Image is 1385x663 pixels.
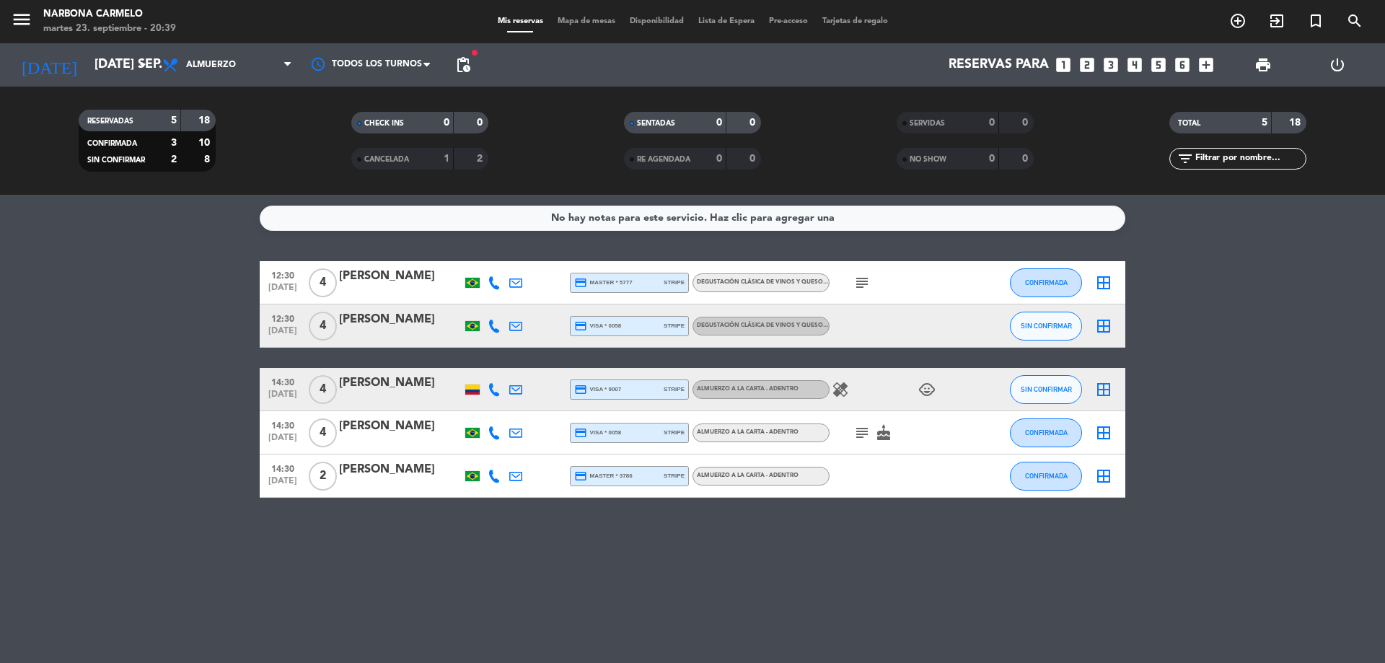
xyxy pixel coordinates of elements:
[309,418,337,447] span: 4
[574,320,621,333] span: visa * 0058
[697,322,915,328] span: Degustación clásica de vinos y quesos EN ESPAÑOL - SOLO ADULTOS
[691,17,762,25] span: Lista de Espera
[309,268,337,297] span: 4
[574,276,587,289] i: credit_card
[1178,120,1200,127] span: TOTAL
[815,17,895,25] span: Tarjetas de regalo
[664,428,685,437] span: stripe
[989,154,995,164] strong: 0
[1010,418,1082,447] button: CONFIRMADA
[749,154,758,164] strong: 0
[1095,381,1112,398] i: border_all
[1197,56,1215,74] i: add_box
[664,321,685,330] span: stripe
[697,279,915,285] span: Degustación clásica de vinos y quesos EN ESPAÑOL - SOLO ADULTOS
[664,278,685,287] span: stripe
[491,17,550,25] span: Mis reservas
[1268,12,1285,30] i: exit_to_app
[574,470,587,483] i: credit_card
[87,140,137,147] span: CONFIRMADA
[1177,150,1194,167] i: filter_list
[265,373,301,390] span: 14:30
[664,471,685,480] span: stripe
[198,138,213,148] strong: 10
[198,115,213,126] strong: 18
[134,56,151,74] i: arrow_drop_down
[43,7,176,22] div: Narbona Carmelo
[853,274,871,291] i: subject
[339,460,462,479] div: [PERSON_NAME]
[171,154,177,164] strong: 2
[265,266,301,283] span: 12:30
[1054,56,1073,74] i: looks_one
[1254,56,1272,74] span: print
[265,390,301,406] span: [DATE]
[1095,467,1112,485] i: border_all
[1149,56,1168,74] i: looks_5
[444,118,449,128] strong: 0
[1095,274,1112,291] i: border_all
[832,381,849,398] i: healing
[364,156,409,163] span: CANCELADA
[87,157,145,164] span: SIN CONFIRMAR
[309,462,337,491] span: 2
[11,9,32,30] i: menu
[623,17,691,25] span: Disponibilidad
[1022,118,1031,128] strong: 0
[1095,317,1112,335] i: border_all
[265,416,301,433] span: 14:30
[1025,278,1068,286] span: CONFIRMADA
[1300,43,1374,87] div: LOG OUT
[265,476,301,493] span: [DATE]
[1025,472,1068,480] span: CONFIRMADA
[716,118,722,128] strong: 0
[1346,12,1363,30] i: search
[574,426,587,439] i: credit_card
[1229,12,1246,30] i: add_circle_outline
[574,383,587,396] i: credit_card
[697,473,799,478] span: Almuerzo a la carta - Adentro
[1289,118,1303,128] strong: 18
[309,375,337,404] span: 4
[1329,56,1346,74] i: power_settings_new
[918,381,936,398] i: child_care
[574,383,621,396] span: visa * 9007
[1021,385,1072,393] span: SIN CONFIRMAR
[1194,151,1306,167] input: Filtrar por nombre...
[574,320,587,333] i: credit_card
[444,154,449,164] strong: 1
[1173,56,1192,74] i: looks_6
[910,120,945,127] span: SERVIDAS
[637,120,675,127] span: SENTADAS
[697,386,799,392] span: Almuerzo a la carta - Adentro
[1010,312,1082,341] button: SIN CONFIRMAR
[470,48,479,57] span: fiber_manual_record
[875,424,892,442] i: cake
[1095,424,1112,442] i: border_all
[339,374,462,392] div: [PERSON_NAME]
[551,210,835,227] div: No hay notas para este servicio. Haz clic para agregar una
[989,118,995,128] strong: 0
[1025,429,1068,436] span: CONFIRMADA
[11,49,87,81] i: [DATE]
[762,17,815,25] span: Pre-acceso
[1022,154,1031,164] strong: 0
[1021,322,1072,330] span: SIN CONFIRMAR
[716,154,722,164] strong: 0
[853,424,871,442] i: subject
[1010,268,1082,297] button: CONFIRMADA
[43,22,176,36] div: martes 23. septiembre - 20:39
[454,56,472,74] span: pending_actions
[265,433,301,449] span: [DATE]
[186,60,236,70] span: Almuerzo
[477,118,485,128] strong: 0
[1262,118,1267,128] strong: 5
[574,426,621,439] span: visa * 0058
[265,309,301,326] span: 12:30
[1010,375,1082,404] button: SIN CONFIRMAR
[87,118,133,125] span: RESERVADAS
[477,154,485,164] strong: 2
[309,312,337,341] span: 4
[339,267,462,286] div: [PERSON_NAME]
[910,156,946,163] span: NO SHOW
